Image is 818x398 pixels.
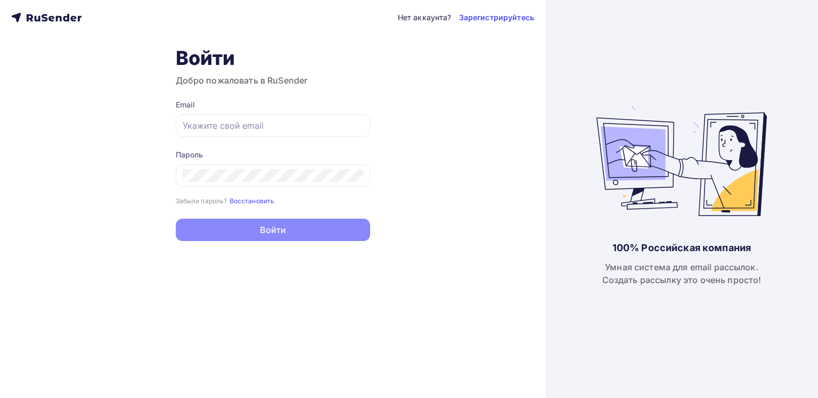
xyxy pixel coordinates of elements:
[459,12,534,23] a: Зарегистрируйтесь
[612,242,751,254] div: 100% Российская компания
[176,99,370,110] div: Email
[176,150,370,160] div: Пароль
[183,119,363,132] input: Укажите свой email
[176,219,370,241] button: Войти
[230,197,275,205] small: Восстановить
[176,46,370,70] h1: Войти
[602,261,762,286] div: Умная система для email рассылок. Создать рассылку это очень просто!
[230,196,275,205] a: Восстановить
[398,12,452,23] div: Нет аккаунта?
[176,197,227,205] small: Забыли пароль?
[176,74,370,87] h3: Добро пожаловать в RuSender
